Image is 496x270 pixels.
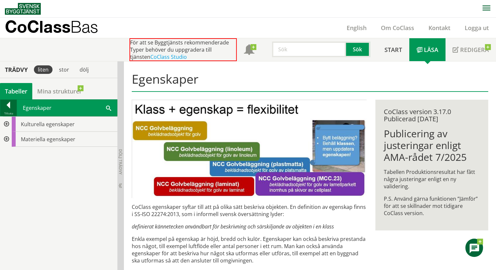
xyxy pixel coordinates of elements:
[384,195,480,217] p: P.S. Använd gärna funktionen ”Jämför” för att se skillnader mot tidigare CoClass version.
[118,149,123,175] span: Dölj trädvy
[21,136,75,143] span: Materiella egenskaper
[21,121,75,128] span: Kulturella egenskaper
[384,168,480,190] p: Tabellen Produktionsresultat har fått några justeringar enligt en ny validering.
[150,53,187,60] a: CoClass Studio
[460,46,489,54] span: Redigera
[70,17,98,36] span: Bas
[272,42,346,57] input: Sök
[384,108,480,123] div: CoClass version 3.17.0 Publicerad [DATE]
[377,38,409,61] a: Start
[339,24,374,32] a: English
[384,128,480,163] h1: Publicering av justeringar enligt AMA-rådet 7/2025
[5,23,98,30] p: CoClass
[0,111,17,116] div: Tillbaka
[132,223,334,230] em: definierat kännetecken användbart för beskrivning och särskiljande av objekten i en klass
[374,24,421,32] a: Om CoClass
[132,235,367,264] p: Enkla exempel på egenskap är höjd, bredd och kulör. Egenskaper kan också beskriva prestanda hos n...
[384,46,402,54] span: Start
[424,46,438,54] span: Läsa
[55,65,73,74] div: stor
[5,18,112,38] a: CoClassBas
[34,65,53,74] div: liten
[244,45,254,56] span: Notifikationer
[106,104,111,111] span: Sök i tabellen
[346,42,370,57] button: Sök
[132,100,367,198] img: bild-till-egenskaper.JPG
[458,24,496,32] a: Logga ut
[445,38,496,61] a: Redigera
[32,83,87,99] a: Mina strukturer
[76,65,93,74] div: dölj
[421,24,458,32] a: Kontakt
[129,38,237,61] div: För att se Byggtjänsts rekommenderade Typer behöver du uppgradera till tjänsten
[132,203,367,218] p: CoClass egenskaper syftar till att på olika sätt beskriva objekten. En definition av egenskap fin...
[1,66,31,73] div: Trädvy
[17,100,117,116] div: Egenskaper
[409,38,445,61] a: Läsa
[5,3,41,15] img: Svensk Byggtjänst
[132,72,488,92] h1: Egenskaper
